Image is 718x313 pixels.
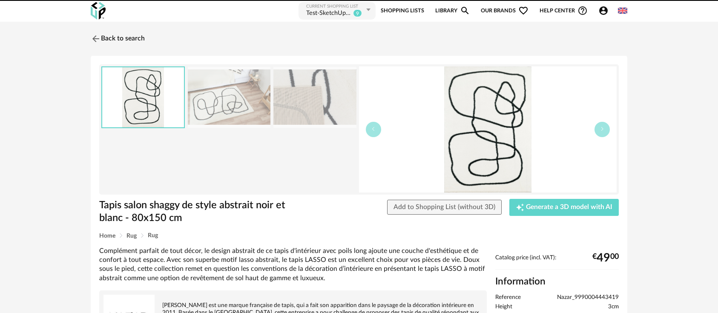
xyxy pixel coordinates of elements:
span: Our brands [481,1,528,20]
a: Back to search [91,29,145,48]
span: 3cm [608,303,619,311]
span: Heart Outline icon [518,6,528,16]
div: Breadcrumb [99,233,619,239]
div: Current Shopping List [306,4,364,9]
img: tapis-salon-shaggy-de-style-abstrait-noir-et-blanc-80x150-cm.jpg [102,67,184,127]
div: € 00 [592,255,619,261]
span: Reference [495,294,521,302]
span: Creation icon [516,203,524,212]
h1: Tapis salon shaggy de style abstrait noir et blanc - 80x150 cm [99,199,311,225]
button: Creation icon Generate a 3D model with AI [509,199,619,216]
span: 49 [597,255,610,261]
img: tapis-salon-shaggy-de-style-abstrait-noir-et-blanc-80x150-cm.jpg [359,66,617,192]
img: tapis-salon-shaggy-de-style-abstrait-noir-et-blanc-80x150-cm.jpg [273,67,356,128]
div: Test-SketchUp2026 [306,9,351,18]
sup: 9 [353,9,362,17]
img: tapis-salon-shaggy-de-style-abstrait-noir-et-blanc-80x150-cm.jpg [188,67,270,128]
span: Add to Shopping List (without 3D) [393,204,495,210]
img: us [618,6,627,15]
span: Nazar_9990004443419 [557,294,619,302]
span: Rug [148,233,158,238]
button: Add to Shopping List (without 3D) [387,200,502,215]
span: Rug [126,233,137,239]
img: OXP [91,2,106,20]
span: Account Circle icon [598,6,612,16]
a: Shopping Lists [381,1,424,20]
span: Magnify icon [460,6,470,16]
div: Complément parfait de tout décor, le design abstrait de ce tapis d'intérieur avec poils long ajou... [99,247,487,283]
span: Help centerHelp Circle Outline icon [540,6,588,16]
span: Home [99,233,115,239]
a: LibraryMagnify icon [435,1,470,20]
span: Account Circle icon [598,6,609,16]
div: Catalog price (incl. VAT): [495,254,619,270]
span: Generate a 3D model with AI [526,204,612,211]
span: Help Circle Outline icon [577,6,588,16]
span: Height [495,303,512,311]
img: svg+xml;base64,PHN2ZyB3aWR0aD0iMjQiIGhlaWdodD0iMjQiIHZpZXdCb3g9IjAgMCAyNCAyNCIgZmlsbD0ibm9uZSIgeG... [91,34,101,44]
h2: Information [495,276,619,288]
